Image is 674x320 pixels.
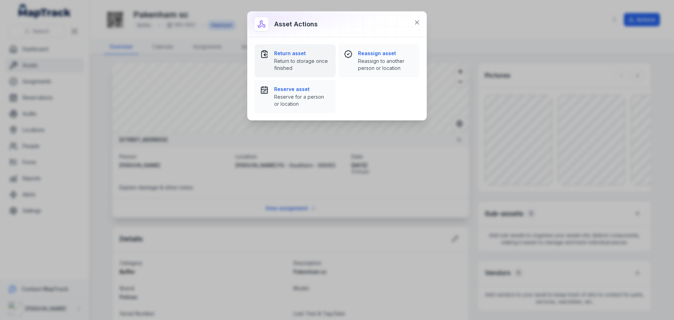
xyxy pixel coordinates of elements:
[274,86,330,93] strong: Reserve asset
[358,58,414,72] span: Reassign to another person or location
[338,44,419,77] button: Reassign assetReassign to another person or location
[274,19,318,29] h3: Asset actions
[274,58,330,72] span: Return to storage once finished
[274,50,330,57] strong: Return asset
[255,44,336,77] button: Return assetReturn to storage once finished
[358,50,414,57] strong: Reassign asset
[255,80,336,113] button: Reserve assetReserve for a person or location
[274,93,330,107] span: Reserve for a person or location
